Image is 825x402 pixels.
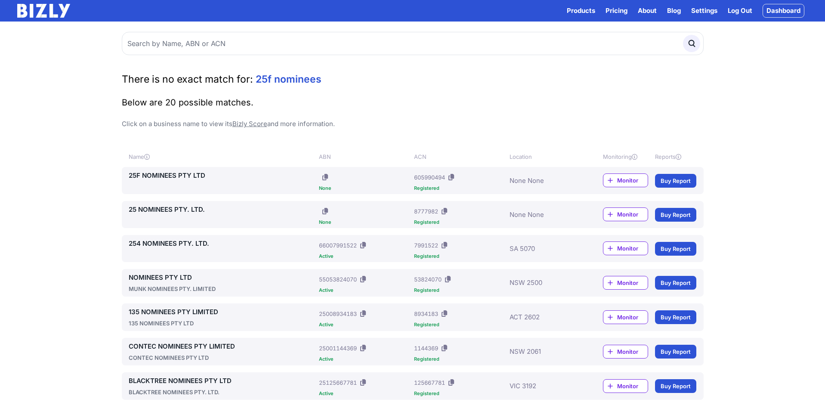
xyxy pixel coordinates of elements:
a: Buy Report [655,276,696,290]
a: Monitor [603,345,648,359]
a: BLACKTREE NOMINEES PTY LTD [129,376,316,386]
div: MUNK NOMINEES PTY. LIMITED [129,284,316,293]
a: NOMINEES PTY LTD [129,272,316,283]
div: Active [319,322,411,327]
a: Blog [667,6,681,16]
span: Monitor [617,210,648,219]
div: 135 NOMINEES PTY LTD [129,319,316,328]
div: 25001144369 [319,344,357,353]
span: Monitor [617,176,648,185]
div: CONTEC NOMINEES PTY LTD [129,353,316,362]
a: 135 NOMINEES PTY LIMITED [129,307,316,317]
div: ABN [319,152,411,161]
div: 8777982 [414,207,438,216]
div: Registered [414,220,506,225]
a: Buy Report [655,310,696,324]
div: None [319,186,411,191]
span: Monitor [617,278,648,287]
div: SA 5070 [510,238,578,259]
div: None None [510,204,578,225]
div: Active [319,391,411,396]
span: Below are 20 possible matches. [122,97,253,108]
a: About [638,6,657,16]
div: 55053824070 [319,275,357,284]
a: Buy Report [655,345,696,359]
a: Buy Report [655,174,696,188]
div: 25008934183 [319,309,357,318]
a: Buy Report [655,379,696,393]
div: ACN [414,152,506,161]
div: 8934183 [414,309,438,318]
div: Location [510,152,578,161]
div: Active [319,357,411,362]
div: Active [319,254,411,259]
a: 25 NOMINEES PTY. LTD. [129,204,316,215]
div: 66007991522 [319,241,357,250]
div: Monitoring [603,152,648,161]
button: Products [567,6,595,16]
div: Registered [414,254,506,259]
div: 605990494 [414,173,445,182]
div: Registered [414,288,506,293]
span: 25f nominees [256,73,321,85]
div: Registered [414,186,506,191]
a: Dashboard [763,4,804,18]
span: Monitor [617,244,648,253]
div: 1144369 [414,344,438,353]
div: Registered [414,391,506,396]
div: Registered [414,357,506,362]
a: Monitor [603,173,648,187]
div: VIC 3192 [510,376,578,396]
span: Monitor [617,313,648,322]
a: Pricing [606,6,627,16]
a: CONTEC NOMINEES PTY LIMITED [129,341,316,352]
a: Monitor [603,276,648,290]
a: Settings [691,6,717,16]
div: 7991522 [414,241,438,250]
div: ACT 2602 [510,307,578,328]
div: NSW 2061 [510,341,578,362]
a: Buy Report [655,242,696,256]
div: 25125667781 [319,378,357,387]
div: NSW 2500 [510,272,578,293]
div: None None [510,170,578,191]
a: Monitor [603,241,648,255]
div: Name [129,152,316,161]
a: 254 NOMINEES PTY. LTD. [129,238,316,249]
span: Monitor [617,347,648,356]
a: Bizly Score [232,120,267,128]
div: 53824070 [414,275,442,284]
a: Buy Report [655,208,696,222]
input: Search by Name, ABN or ACN [122,32,704,55]
a: Monitor [603,310,648,324]
div: Reports [655,152,696,161]
span: Monitor [617,382,648,390]
p: Click on a business name to view its and more information. [122,119,704,129]
div: BLACKTREE NOMINEES PTY. LTD. [129,388,316,396]
a: Monitor [603,379,648,393]
div: 125667781 [414,378,445,387]
span: There is no exact match for: [122,73,253,85]
a: Log Out [728,6,752,16]
a: Monitor [603,207,648,221]
a: 25F NOMINEES PTY LTD [129,170,316,181]
div: Registered [414,322,506,327]
div: Active [319,288,411,293]
div: None [319,220,411,225]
